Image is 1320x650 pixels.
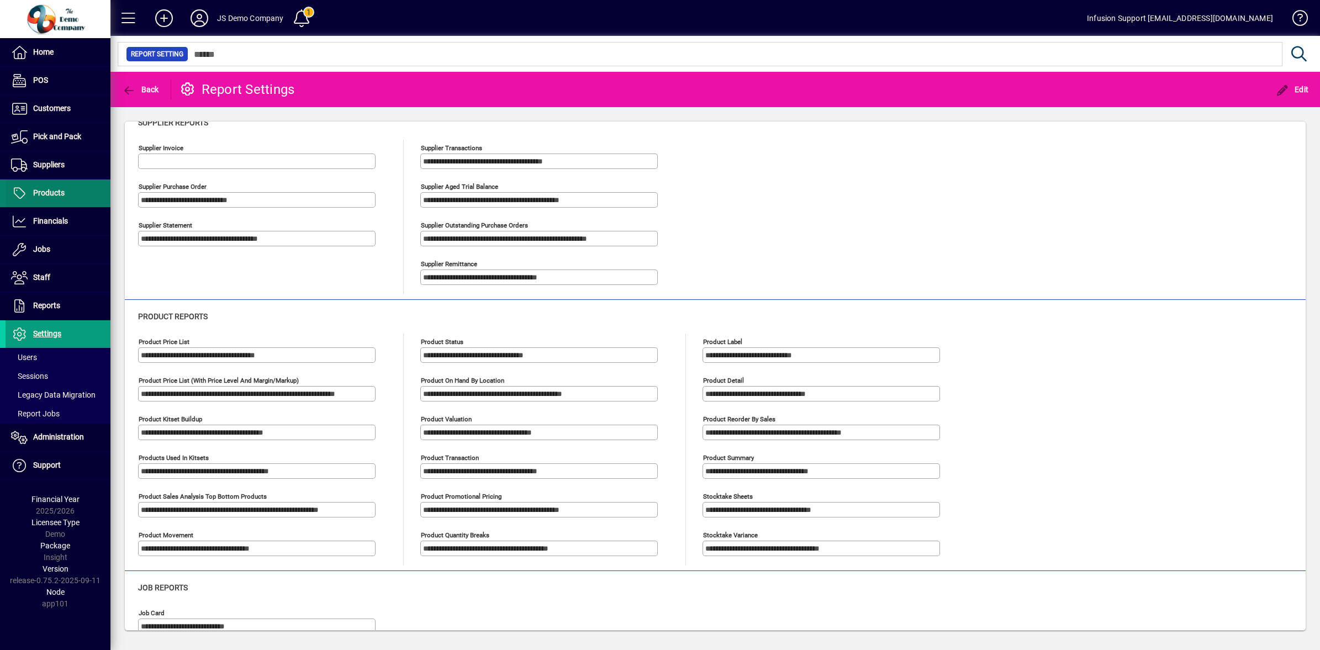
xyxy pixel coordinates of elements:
[31,495,80,504] span: Financial Year
[139,531,193,539] mat-label: Product Movement
[6,424,110,451] a: Administration
[6,367,110,385] a: Sessions
[139,221,192,229] mat-label: Supplier statement
[139,493,267,500] mat-label: Product Sales Analysis Top Bottom Products
[119,80,162,99] button: Back
[11,390,96,399] span: Legacy Data Migration
[703,415,775,423] mat-label: Product Reorder By Sales
[6,404,110,423] a: Report Jobs
[703,531,758,539] mat-label: Stocktake Variance
[33,132,81,141] span: Pick and Pack
[33,76,48,84] span: POS
[703,454,754,462] mat-label: Product summary
[703,338,742,346] mat-label: Product label
[182,8,217,28] button: Profile
[139,144,183,152] mat-label: Supplier invoice
[6,151,110,179] a: Suppliers
[139,415,202,423] mat-label: Product kitset buildup
[703,493,753,500] mat-label: Stocktake Sheets
[33,301,60,310] span: Reports
[421,221,528,229] mat-label: Supplier outstanding purchase orders
[139,377,299,384] mat-label: Product Price List (with Price Level and Margin/Markup)
[421,183,498,191] mat-label: Supplier aged trial balance
[6,385,110,404] a: Legacy Data Migration
[139,454,209,462] mat-label: Products used in Kitsets
[421,338,463,346] mat-label: Product status
[6,348,110,367] a: Users
[6,264,110,292] a: Staff
[1273,80,1312,99] button: Edit
[217,9,284,27] div: JS Demo Company
[40,541,70,550] span: Package
[139,183,207,191] mat-label: Supplier purchase order
[33,160,65,169] span: Suppliers
[703,377,744,384] mat-label: Product detail
[6,236,110,263] a: Jobs
[6,179,110,207] a: Products
[146,8,182,28] button: Add
[421,454,479,462] mat-label: Product transaction
[33,432,84,441] span: Administration
[11,372,48,381] span: Sessions
[33,273,50,282] span: Staff
[139,338,189,346] mat-label: Product price list
[33,188,65,197] span: Products
[33,245,50,253] span: Jobs
[421,415,472,423] mat-label: Product valuation
[33,329,61,338] span: Settings
[43,564,68,573] span: Version
[421,260,477,268] mat-label: Supplier remittance
[421,377,504,384] mat-label: Product on hand by location
[421,531,489,539] mat-label: Product Quantity Breaks
[421,144,482,152] mat-label: Supplier transactions
[138,312,208,321] span: Product reports
[31,518,80,527] span: Licensee Type
[179,81,295,98] div: Report Settings
[1276,85,1309,94] span: Edit
[6,67,110,94] a: POS
[1087,9,1273,27] div: Infusion Support [EMAIL_ADDRESS][DOMAIN_NAME]
[33,461,61,469] span: Support
[138,118,208,127] span: Supplier reports
[6,292,110,320] a: Reports
[33,216,68,225] span: Financials
[6,123,110,151] a: Pick and Pack
[138,583,188,592] span: Job reports
[6,208,110,235] a: Financials
[33,47,54,56] span: Home
[1284,2,1306,38] a: Knowledge Base
[11,409,60,418] span: Report Jobs
[110,80,171,99] app-page-header-button: Back
[6,39,110,66] a: Home
[6,95,110,123] a: Customers
[33,104,71,113] span: Customers
[421,493,501,500] mat-label: Product Promotional Pricing
[46,588,65,596] span: Node
[131,49,183,60] span: Report Setting
[11,353,37,362] span: Users
[122,85,159,94] span: Back
[139,609,165,617] mat-label: Job Card
[6,452,110,479] a: Support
